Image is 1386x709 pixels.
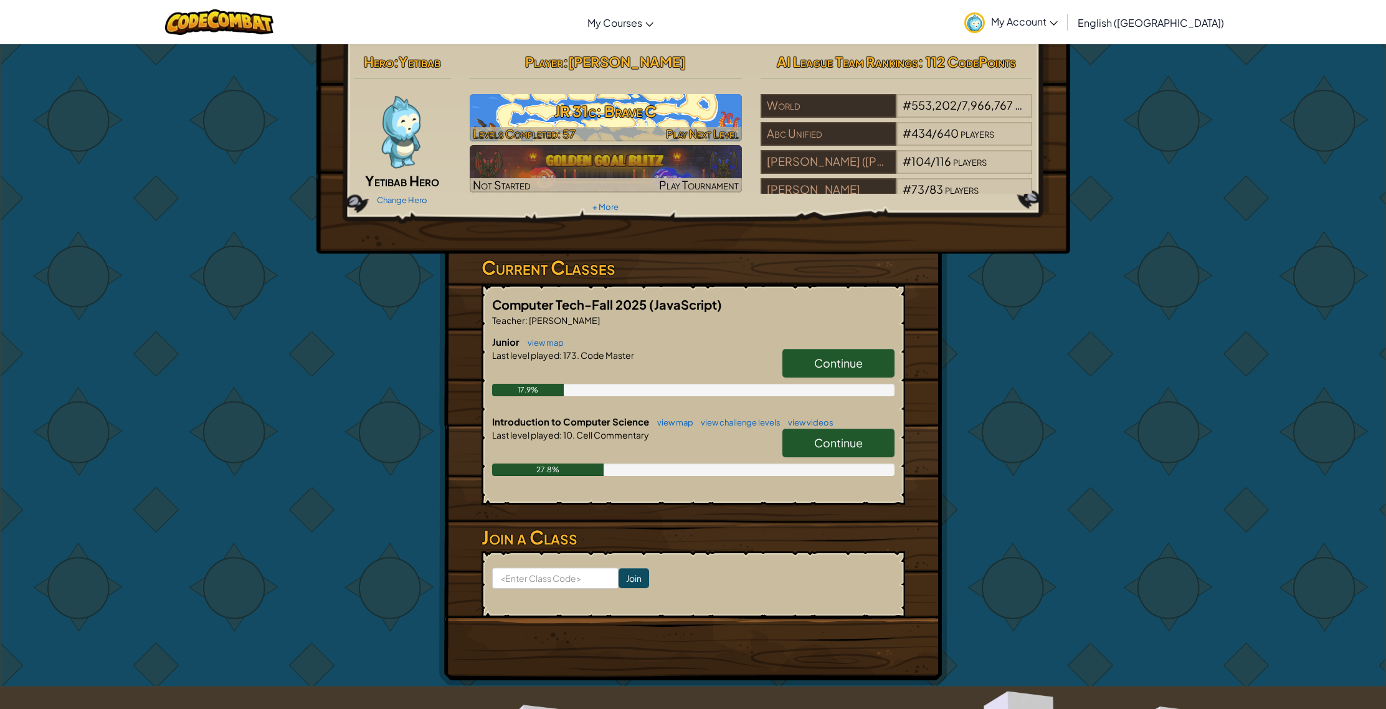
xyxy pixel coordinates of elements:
[470,145,742,193] a: Not StartedPlay Tournament
[903,154,911,168] span: #
[911,126,932,140] span: 434
[521,338,564,348] a: view map
[953,154,987,168] span: players
[470,94,742,141] img: JR 31c: Brave C
[932,126,937,140] span: /
[918,53,1016,70] span: : 112 CodePoints
[482,254,905,282] h3: Current Classes
[473,126,576,141] span: Levels Completed: 57
[991,15,1058,28] span: My Account
[563,53,568,70] span: :
[761,122,896,146] div: Abc Unified
[581,6,660,39] a: My Courses
[363,94,437,169] img: Codecombat-Pets-Yetibab-01.png
[592,202,619,212] a: + More
[1071,6,1230,39] a: English ([GEOGRAPHIC_DATA])
[666,126,739,141] span: Play Next Level
[470,94,742,141] a: Play Next Level
[470,97,742,125] h3: JR 31c: Brave C
[568,53,686,70] span: [PERSON_NAME]
[575,429,649,440] span: Cell Commentary
[695,417,781,427] a: view challenge levels
[761,106,1033,120] a: World#553,202/7,966,767players
[782,417,833,427] a: view videos
[814,356,863,370] span: Continue
[761,150,896,174] div: [PERSON_NAME] ([PERSON_NAME]) Middle
[492,429,559,440] span: Last level played
[473,178,531,192] span: Not Started
[482,523,905,551] h3: Join a Class
[492,315,525,326] span: Teacher
[903,98,911,112] span: #
[651,417,693,427] a: view map
[929,182,943,196] span: 83
[492,336,521,348] span: Junior
[761,162,1033,176] a: [PERSON_NAME] ([PERSON_NAME]) Middle#104/116players
[470,145,742,193] img: Golden Goal
[945,182,979,196] span: players
[777,53,918,70] span: AI League Team Rankings
[659,178,739,192] span: Play Tournament
[814,435,863,450] span: Continue
[587,16,642,29] span: My Courses
[649,297,722,312] span: (JavaScript)
[957,98,962,112] span: /
[911,154,931,168] span: 104
[165,9,274,35] img: CodeCombat logo
[961,126,994,140] span: players
[903,182,911,196] span: #
[964,12,985,33] img: avatar
[761,190,1033,204] a: [PERSON_NAME]#73/83players
[399,53,440,70] span: Yetibab
[528,315,600,326] span: [PERSON_NAME]
[937,126,959,140] span: 640
[761,178,896,202] div: [PERSON_NAME]
[525,315,528,326] span: :
[492,297,649,312] span: Computer Tech-Fall 2025
[911,98,957,112] span: 553,202
[562,350,579,361] span: 173.
[931,154,936,168] span: /
[492,350,559,361] span: Last level played
[394,53,399,70] span: :
[761,94,896,118] div: World
[559,429,562,440] span: :
[924,182,929,196] span: /
[364,53,394,70] span: Hero
[492,384,564,396] div: 17.9%
[377,195,427,205] a: Change Hero
[492,416,651,427] span: Introduction to Computer Science
[562,429,575,440] span: 10.
[936,154,951,168] span: 116
[492,464,604,476] div: 27.8%
[492,568,619,589] input: <Enter Class Code>
[958,2,1064,42] a: My Account
[365,172,439,189] span: Yetibab Hero
[619,568,649,588] input: Join
[559,350,562,361] span: :
[1078,16,1224,29] span: English ([GEOGRAPHIC_DATA])
[903,126,911,140] span: #
[761,134,1033,148] a: Abc Unified#434/640players
[962,98,1013,112] span: 7,966,767
[525,53,563,70] span: Player
[911,182,924,196] span: 73
[579,350,634,361] span: Code Master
